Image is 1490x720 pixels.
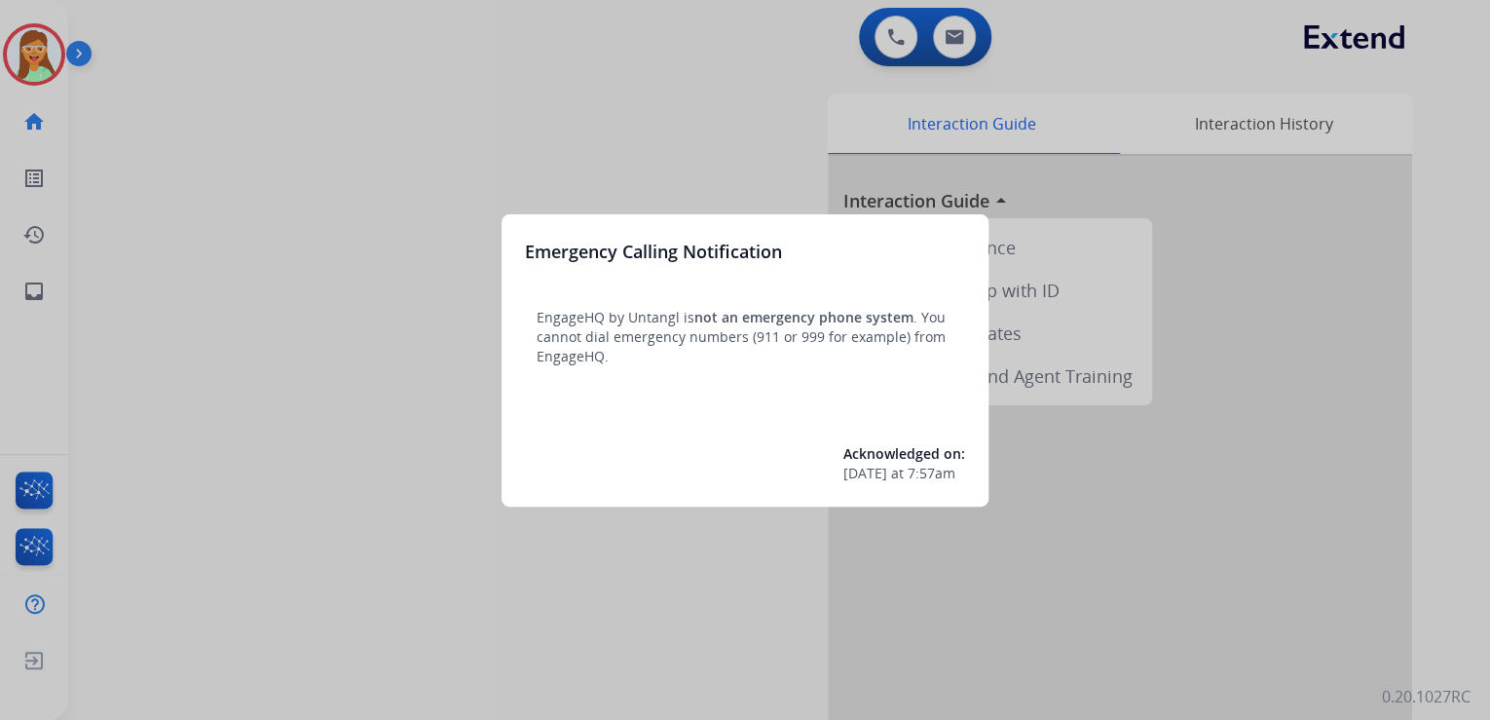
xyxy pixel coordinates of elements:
[694,308,913,326] span: not an emergency phone system
[908,464,955,483] span: 7:57am
[1382,685,1471,708] p: 0.20.1027RC
[537,308,953,366] p: EngageHQ by Untangl is . You cannot dial emergency numbers (911 or 999 for example) from EngageHQ.
[843,464,965,483] div: at
[525,238,782,265] h3: Emergency Calling Notification
[843,464,887,483] span: [DATE]
[843,444,965,463] span: Acknowledged on:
